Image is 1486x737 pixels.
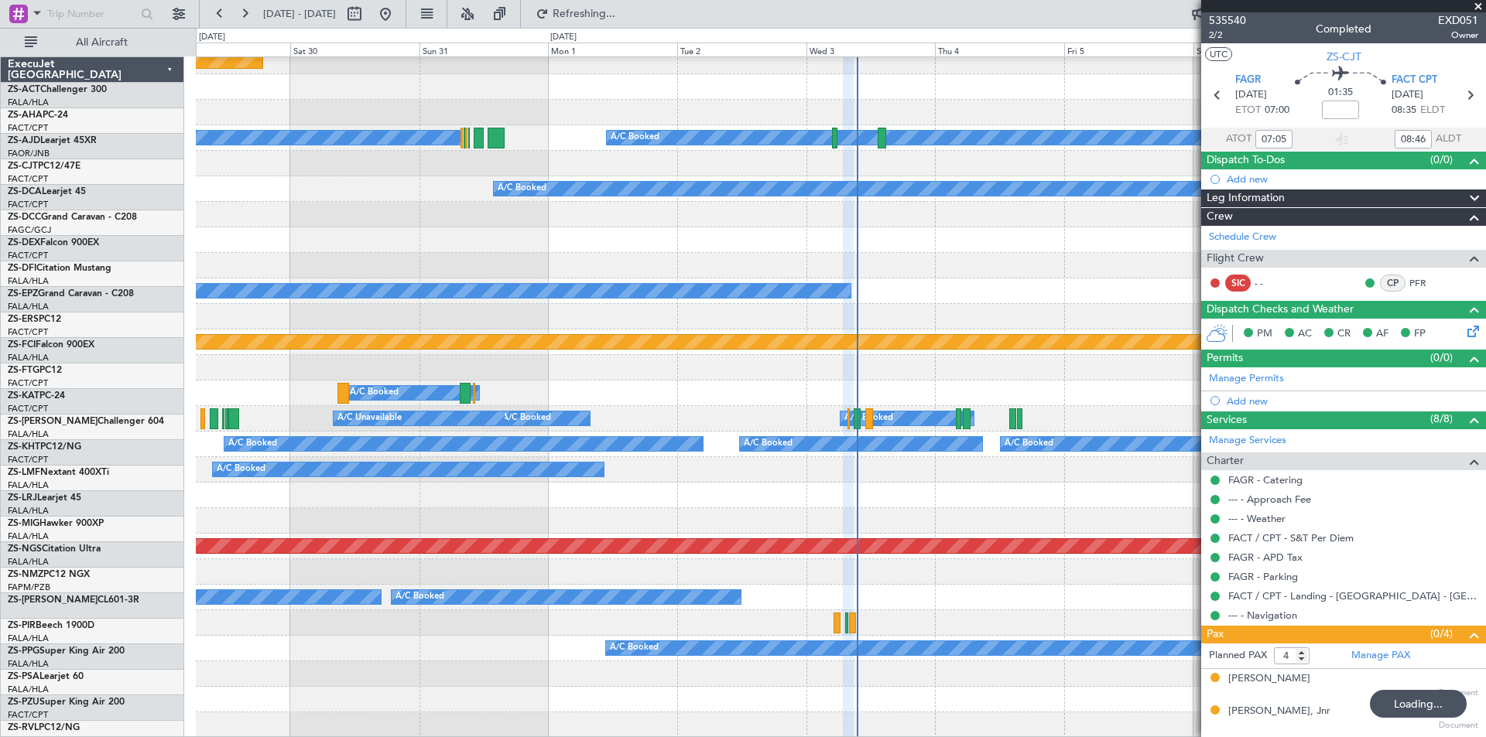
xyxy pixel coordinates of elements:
a: FALA/HLA [8,531,49,542]
a: FALA/HLA [8,301,49,312]
div: A/C Booked [502,407,551,430]
span: FAGR [1235,73,1261,88]
div: Add new [1227,394,1478,408]
span: FP [1414,326,1426,342]
span: ZS-PPG [8,647,39,656]
a: FALA/HLA [8,275,49,287]
a: FAGC/GCJ [8,224,51,236]
span: 07:00 [1265,103,1289,118]
span: ZS-LMF [8,468,40,477]
span: ZS-DCA [8,187,42,196]
div: CP [1380,275,1406,292]
div: [PERSON_NAME] [1228,671,1310,687]
div: Fri 29 [161,43,290,56]
a: FACT/CPT [8,403,48,415]
span: ZS-ACT [8,85,40,94]
input: --:-- [1395,130,1432,148]
span: ZS-KAT [8,391,39,401]
span: 2/2 [1209,29,1246,42]
a: FALA/HLA [8,97,49,108]
a: ZS-[PERSON_NAME]Challenger 604 [8,417,164,426]
a: ZS-EPZGrand Caravan - C208 [8,289,134,299]
div: A/C Booked [1005,432,1053,456]
span: FACT CPT [1392,73,1437,88]
div: A/C Booked [744,432,793,456]
span: Charter [1207,452,1244,470]
span: Flight Crew [1207,250,1264,268]
a: FAGR - Catering [1228,473,1303,486]
a: ZS-PZUSuper King Air 200 [8,698,125,707]
span: ZS-ERS [8,315,39,324]
div: Sun 31 [419,43,549,56]
span: 01:35 [1328,85,1353,101]
span: [DATE] - [DATE] [263,7,336,21]
span: Services [1207,411,1247,429]
div: A/C Booked [350,381,399,404]
a: FACT/CPT [8,377,48,389]
span: Dispatch Checks and Weather [1207,301,1354,319]
span: Crew [1207,208,1233,226]
div: Mon 1 [548,43,677,56]
a: FACT / CPT - Landing - [GEOGRAPHIC_DATA] - [GEOGRAPHIC_DATA] International FACT / CPT [1228,589,1478,602]
a: --- - Navigation [1228,609,1297,622]
a: Manage Permits [1209,371,1284,387]
span: Pax [1207,626,1224,643]
a: FAGR - APD Tax [1228,551,1303,564]
a: FALA/HLA [8,352,49,363]
a: ZS-[PERSON_NAME]CL601-3R [8,595,139,605]
a: ZS-AJDLearjet 45XR [8,136,97,145]
span: Dispatch To-Dos [1207,152,1285,169]
div: Loading... [1370,690,1467,718]
div: Fri 5 [1064,43,1193,56]
a: FACT/CPT [8,122,48,134]
span: All Aircraft [40,37,163,48]
div: SIC [1225,275,1251,292]
a: FAGR - Parking [1228,570,1298,583]
a: ZS-AHAPC-24 [8,111,68,120]
input: Trip Number [47,2,136,26]
span: PM [1257,326,1272,342]
span: ZS-RVL [8,723,39,732]
span: ZS-NMZ [8,570,43,579]
span: ZS-FTG [8,366,39,375]
a: FAOR/JNB [8,148,50,159]
div: A/C Booked [228,432,277,456]
div: Completed [1316,21,1371,37]
a: FACT/CPT [8,250,48,261]
button: Refreshing... [529,2,621,26]
span: (0/4) [1430,626,1453,642]
a: FALA/HLA [8,479,49,491]
a: ZS-DEXFalcon 900EX [8,238,99,247]
span: ZS-DFI [8,264,36,273]
a: ZS-LMFNextant 400XTi [8,468,109,477]
a: ZS-PSALearjet 60 [8,672,84,681]
span: 08:35 [1392,103,1416,118]
button: UTC [1205,47,1232,61]
span: ZS-KHT [8,442,40,452]
button: All Aircraft [17,30,168,55]
span: ZS-DEX [8,238,40,247]
div: [DATE] [199,31,225,44]
a: ZS-KHTPC12/NG [8,442,81,452]
a: FACT / CPT - S&T Per Diem [1228,531,1354,544]
a: Manage Services [1209,433,1286,449]
span: (8/8) [1430,411,1453,427]
a: FACT/CPT [8,173,48,185]
a: FALA/HLA [8,684,49,695]
div: A/C Unavailable [337,407,402,430]
span: ZS-LRJ [8,493,37,503]
a: FACT/CPT [8,709,48,721]
a: ZS-PIRBeech 1900D [8,621,94,630]
span: EXD051 [1438,12,1478,29]
span: ZS-FCI [8,340,36,350]
a: ZS-FCIFalcon 900EX [8,340,94,350]
a: ZS-RVLPC12/NG [8,723,80,732]
div: Sat 30 [290,43,419,56]
input: --:-- [1255,130,1293,148]
span: (0/0) [1430,152,1453,168]
a: ZS-FTGPC12 [8,366,62,375]
span: (0/0) [1430,350,1453,366]
div: [PERSON_NAME], Jnr [1228,704,1330,719]
a: FAPM/PZB [8,582,50,593]
a: ZS-DCCGrand Caravan - C208 [8,213,137,222]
